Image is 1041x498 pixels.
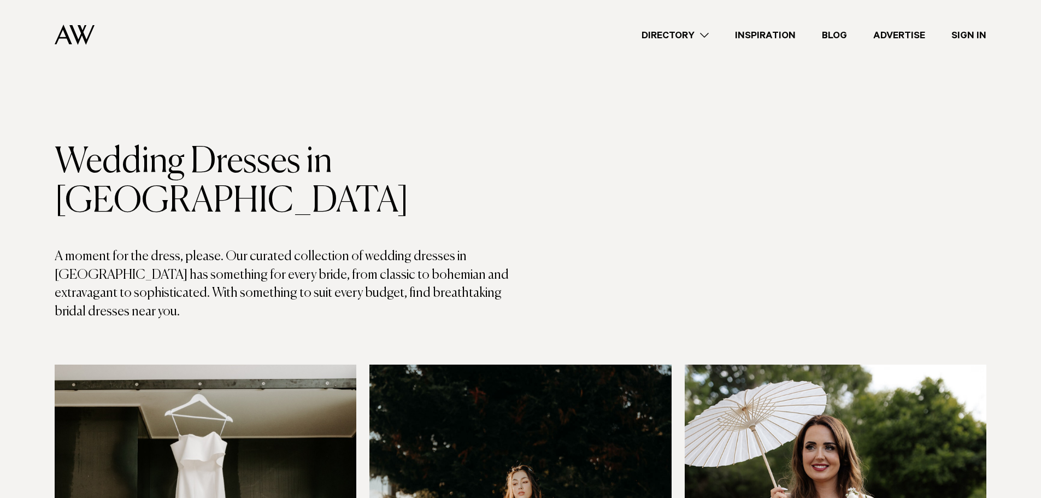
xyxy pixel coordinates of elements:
[55,248,521,321] p: A moment for the dress, please. Our curated collection of wedding dresses in [GEOGRAPHIC_DATA] ha...
[55,25,95,45] img: Auckland Weddings Logo
[722,28,809,43] a: Inspiration
[628,28,722,43] a: Directory
[809,28,860,43] a: Blog
[938,28,999,43] a: Sign In
[860,28,938,43] a: Advertise
[55,143,521,221] h1: Wedding Dresses in [GEOGRAPHIC_DATA]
